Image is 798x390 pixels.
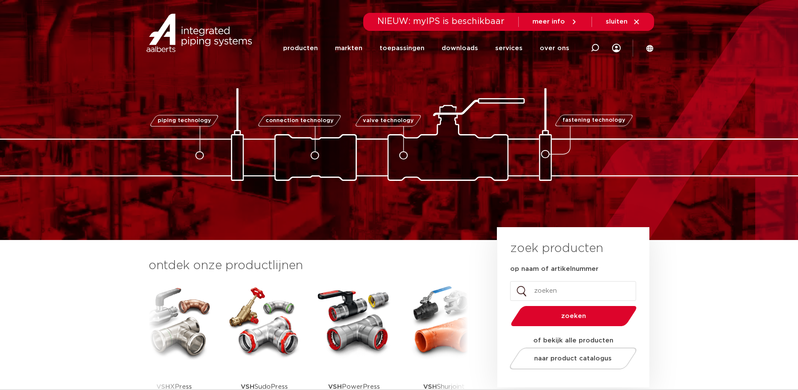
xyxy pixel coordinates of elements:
[283,32,318,65] a: producten
[510,265,598,273] label: op naam of artikelnummer
[265,118,333,123] span: connection technology
[532,18,565,25] span: meer info
[510,281,636,301] input: zoeken
[241,384,254,390] strong: VSH
[534,355,612,362] span: naar product catalogus
[423,384,437,390] strong: VSH
[562,118,625,123] span: fastening technology
[283,32,569,65] nav: Menu
[540,32,569,65] a: over ons
[149,257,468,274] h3: ontdek onze productlijnen
[606,18,628,25] span: sluiten
[606,18,640,26] a: sluiten
[507,348,639,369] a: naar product catalogus
[495,32,523,65] a: services
[507,305,640,327] button: zoeken
[532,18,578,26] a: meer info
[442,32,478,65] a: downloads
[377,17,505,26] span: NIEUW: myIPS is beschikbaar
[328,384,342,390] strong: VSH
[380,32,424,65] a: toepassingen
[158,118,211,123] span: piping technology
[363,118,414,123] span: valve technology
[612,31,621,65] div: my IPS
[533,337,613,344] strong: of bekijk alle producten
[510,240,603,257] h3: zoek producten
[335,32,362,65] a: markten
[533,313,615,319] span: zoeken
[156,384,170,390] strong: VSH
